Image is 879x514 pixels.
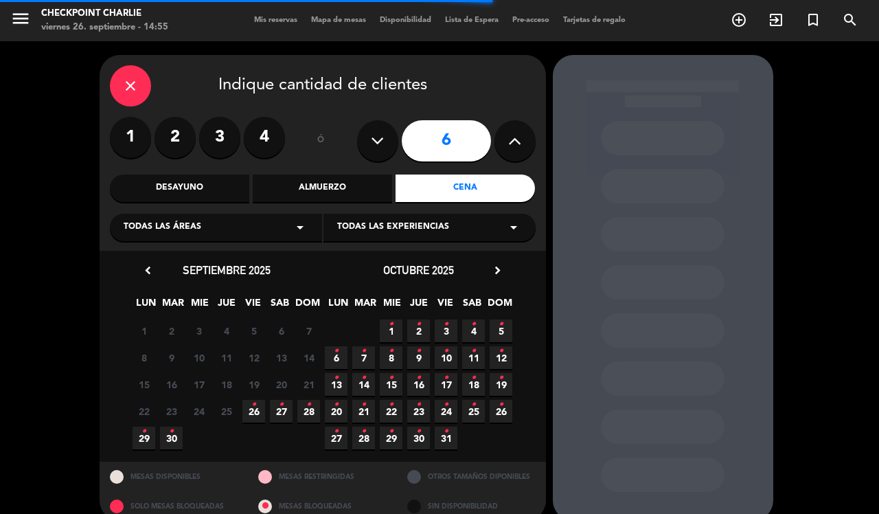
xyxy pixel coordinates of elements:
[499,394,503,416] i: •
[352,373,375,396] span: 14
[297,346,320,369] span: 14
[141,263,155,278] i: chevron_left
[133,427,155,449] span: 29
[397,462,546,491] div: OTROS TAMAÑOS DIPONIBLES
[499,313,503,335] i: •
[435,400,457,423] span: 24
[444,340,448,362] i: •
[306,394,311,416] i: •
[361,394,366,416] i: •
[297,373,320,396] span: 21
[327,295,350,317] span: LUN
[247,16,304,24] span: Mis reservas
[471,313,476,335] i: •
[462,373,485,396] span: 18
[160,373,183,396] span: 16
[160,400,183,423] span: 23
[187,346,210,369] span: 10
[380,295,403,317] span: MIE
[242,346,265,369] span: 12
[141,421,146,443] i: •
[242,400,265,423] span: 26
[361,421,366,443] i: •
[499,340,503,362] i: •
[490,263,505,278] i: chevron_right
[435,320,457,342] span: 3
[133,346,155,369] span: 8
[334,340,339,362] i: •
[41,7,168,21] div: Checkpoint Charlie
[292,219,308,236] i: arrow_drop_down
[297,320,320,342] span: 7
[299,117,343,165] div: ó
[325,346,347,369] span: 6
[407,400,430,423] span: 23
[389,367,393,389] i: •
[270,320,293,342] span: 6
[505,16,556,24] span: Pre-acceso
[188,295,211,317] span: MIE
[110,175,249,202] div: Desayuno
[187,400,210,423] span: 24
[462,320,485,342] span: 4
[407,427,430,449] span: 30
[160,427,183,449] span: 30
[380,320,402,342] span: 1
[215,373,238,396] span: 18
[251,394,256,416] i: •
[124,221,201,234] span: Todas las áreas
[389,313,393,335] i: •
[10,8,31,29] i: menu
[380,346,402,369] span: 8
[490,346,512,369] span: 12
[133,373,155,396] span: 15
[396,175,535,202] div: Cena
[499,367,503,389] i: •
[334,394,339,416] i: •
[389,394,393,416] i: •
[352,400,375,423] span: 21
[244,117,285,158] label: 4
[435,427,457,449] span: 31
[488,295,510,317] span: DOM
[462,400,485,423] span: 25
[253,175,392,202] div: Almuerzo
[304,16,373,24] span: Mapa de mesas
[242,295,264,317] span: VIE
[269,295,291,317] span: SAB
[110,117,151,158] label: 1
[183,263,271,277] span: septiembre 2025
[407,295,430,317] span: JUE
[325,427,347,449] span: 27
[407,320,430,342] span: 2
[805,12,821,28] i: turned_in_not
[352,346,375,369] span: 7
[768,12,784,28] i: exit_to_app
[270,373,293,396] span: 20
[461,295,483,317] span: SAB
[279,394,284,416] i: •
[160,346,183,369] span: 9
[380,400,402,423] span: 22
[110,65,536,107] div: Indique cantidad de clientes
[295,295,318,317] span: DOM
[416,367,421,389] i: •
[187,373,210,396] span: 17
[155,117,196,158] label: 2
[354,295,376,317] span: MAR
[270,346,293,369] span: 13
[352,427,375,449] span: 28
[325,400,347,423] span: 20
[471,340,476,362] i: •
[242,373,265,396] span: 19
[187,320,210,342] span: 3
[10,8,31,34] button: menu
[215,400,238,423] span: 25
[337,221,449,234] span: Todas las experiencias
[133,320,155,342] span: 1
[248,462,397,491] div: MESAS RESTRINGIDAS
[135,295,157,317] span: LUN
[435,373,457,396] span: 17
[438,16,505,24] span: Lista de Espera
[297,400,320,423] span: 28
